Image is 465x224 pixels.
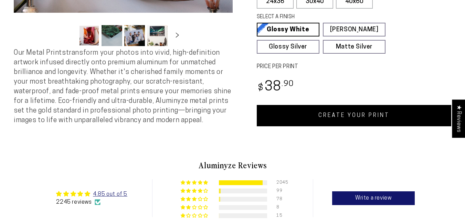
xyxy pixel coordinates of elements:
div: 3% (78) reviews with 3 star rating [181,197,209,202]
div: 4% (99) reviews with 4 star rating [181,189,209,194]
label: PRICE PER PRINT [257,63,452,71]
div: 78 [276,197,285,202]
div: Click to open Judge.me floating reviews tab [452,99,465,138]
div: 2245 reviews [56,199,127,206]
button: Load image 1 in gallery view [79,25,99,46]
legend: SELECT A FINISH [257,13,371,21]
div: 91% (2045) reviews with 5 star rating [181,180,209,185]
div: 99 [276,189,285,193]
bdi: 38 [257,81,294,94]
h2: Aluminyze Reviews [32,159,434,171]
div: 0% (8) reviews with 2 star rating [181,205,209,210]
button: Slide left [62,28,77,43]
a: Glossy White [257,23,319,36]
span: $ [258,84,264,93]
a: 4.85 out of 5 [93,192,127,197]
a: [PERSON_NAME] [323,23,385,36]
div: 2045 [276,180,285,185]
img: Verified Checkmark [95,199,101,205]
button: Slide right [170,28,185,43]
a: Matte Silver [323,40,385,54]
div: 1% (15) reviews with 1 star rating [181,213,209,218]
a: CREATE YOUR PRINT [257,105,452,126]
sup: .90 [282,80,294,88]
div: 8 [276,205,285,210]
a: Write a review [332,191,415,205]
button: Load image 2 in gallery view [102,25,122,46]
span: Our Metal Prints transform your photos into vivid, high-definition artwork infused directly onto ... [14,50,231,124]
a: Glossy Silver [257,40,319,54]
div: 15 [276,213,285,218]
button: Load image 4 in gallery view [147,25,168,46]
button: Load image 3 in gallery view [124,25,145,46]
div: Average rating is 4.85 stars [56,190,127,198]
